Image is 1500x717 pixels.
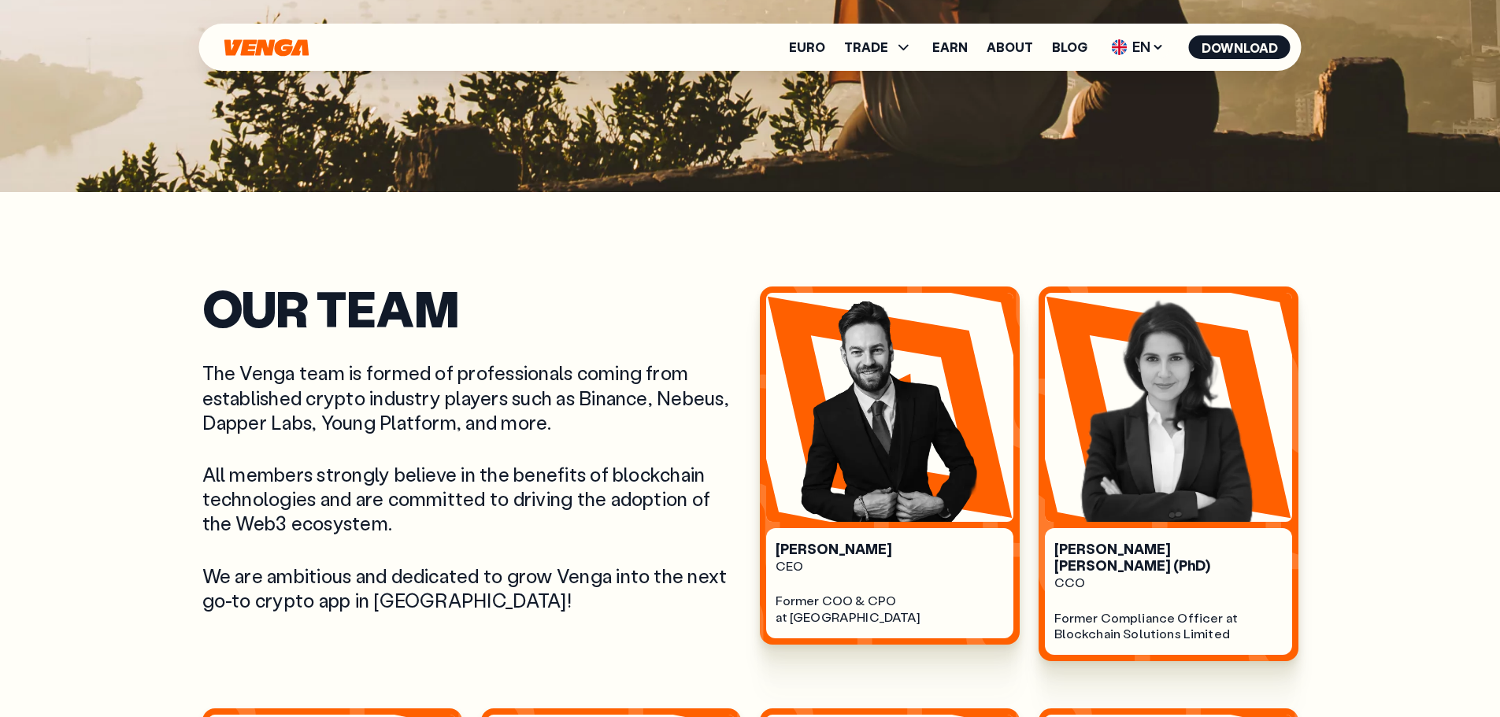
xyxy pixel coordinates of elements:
p: We are ambitious and dedicated to grow Venga into the next go-to crypto app in [GEOGRAPHIC_DATA]! [202,564,741,612]
img: person image [1045,293,1292,522]
a: About [987,41,1033,54]
img: flag-uk [1112,39,1128,55]
a: Euro [789,41,825,54]
span: TRADE [844,38,913,57]
button: Download [1189,35,1291,59]
div: Former COO & CPO at [GEOGRAPHIC_DATA] [776,593,1004,626]
h2: Our Team [202,286,741,329]
span: TRADE [844,41,888,54]
div: CEO [776,558,1004,575]
p: All members strongly believe in the benefits of blockchain technologies and are committed to driv... [202,462,741,536]
svg: Home [223,39,311,57]
div: [PERSON_NAME] [PERSON_NAME] (PhD) [1054,541,1283,575]
span: EN [1106,35,1170,60]
img: person image [766,293,1013,522]
a: Earn [932,41,968,54]
a: Blog [1052,41,1087,54]
div: [PERSON_NAME] [776,541,1004,558]
a: person image[PERSON_NAME] [PERSON_NAME] (PhD)CCOFormer Compliance Officer at Blockchain Solutions... [1039,286,1298,661]
p: The Venga team is formed of professionals coming from established crypto industry players such as... [202,360,741,434]
div: CCO [1054,575,1283,591]
a: person image[PERSON_NAME]CEOFormer COO & CPOat [GEOGRAPHIC_DATA] [760,286,1020,645]
div: Former Compliance Officer at Blockchain Solutions Limited [1054,610,1283,643]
